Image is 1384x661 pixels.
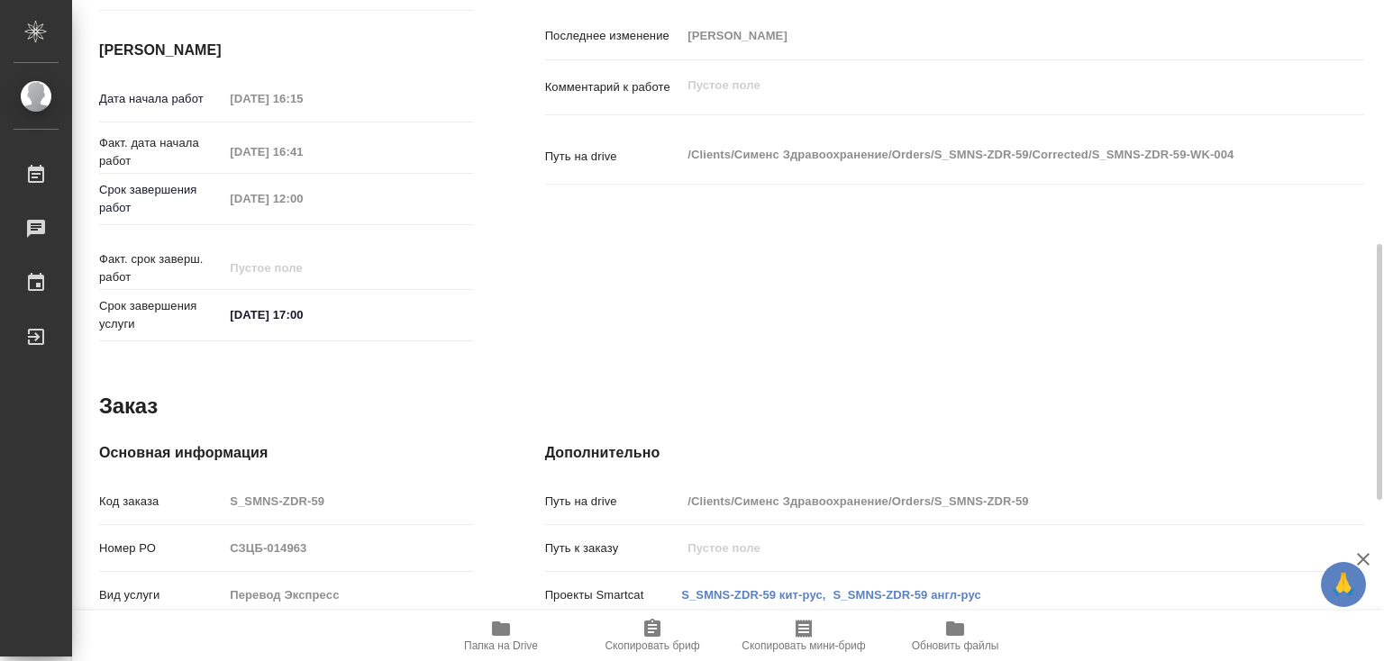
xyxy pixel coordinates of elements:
[545,442,1364,464] h4: Дополнительно
[99,392,158,421] h2: Заказ
[681,488,1296,514] input: Пустое поле
[223,302,381,328] input: ✎ Введи что-нибудь
[99,586,223,604] p: Вид услуги
[879,611,1031,661] button: Обновить файлы
[99,250,223,286] p: Факт. срок заверш. работ
[545,539,682,557] p: Путь к заказу
[99,297,223,333] p: Срок завершения услуги
[545,27,682,45] p: Последнее изменение
[545,493,682,511] p: Путь на drive
[425,611,577,661] button: Папка на Drive
[99,90,223,108] p: Дата начала работ
[742,639,865,652] span: Скопировать мини-бриф
[605,639,699,652] span: Скопировать бриф
[99,181,223,217] p: Срок завершения работ
[545,148,682,166] p: Путь на drive
[223,86,381,112] input: Пустое поле
[912,639,999,652] span: Обновить файлы
[728,611,879,661] button: Скопировать мини-бриф
[1328,566,1359,603] span: 🙏
[681,588,825,602] a: S_SMNS-ZDR-59 кит-рус,
[223,582,472,608] input: Пустое поле
[99,40,473,61] h4: [PERSON_NAME]
[99,442,473,464] h4: Основная информация
[833,588,981,602] a: S_SMNS-ZDR-59 англ-рус
[545,586,682,604] p: Проекты Smartcat
[223,139,381,165] input: Пустое поле
[99,493,223,511] p: Код заказа
[577,611,728,661] button: Скопировать бриф
[681,535,1296,561] input: Пустое поле
[223,255,381,281] input: Пустое поле
[99,539,223,557] p: Номер РО
[1321,562,1366,607] button: 🙏
[223,535,472,561] input: Пустое поле
[99,134,223,170] p: Факт. дата начала работ
[545,78,682,96] p: Комментарий к работе
[464,639,538,652] span: Папка на Drive
[223,488,472,514] input: Пустое поле
[681,23,1296,49] input: Пустое поле
[681,140,1296,170] textarea: /Clients/Сименс Здравоохранение/Orders/S_SMNS-ZDR-59/Corrected/S_SMNS-ZDR-59-WK-004
[223,186,381,212] input: Пустое поле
